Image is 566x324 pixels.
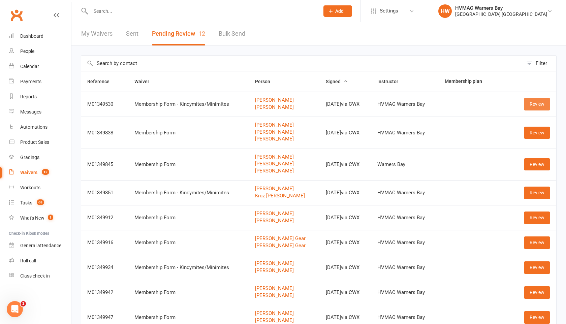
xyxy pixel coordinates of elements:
div: [DATE] via CWX [326,162,366,167]
a: Workouts [9,180,71,195]
a: What's New1 [9,210,71,226]
a: Class kiosk mode [9,268,71,284]
a: [PERSON_NAME] [255,218,314,224]
a: Product Sales [9,135,71,150]
div: People [20,48,34,54]
div: Membership Form [134,162,243,167]
div: HVMAC Warners Bay [377,190,433,196]
div: [DATE] via CWX [326,190,366,196]
button: Signed [326,77,348,86]
input: Search by contact [81,56,523,71]
span: Settings [380,3,398,19]
span: 12 [42,169,49,175]
a: [PERSON_NAME] [255,129,314,135]
div: Class check-in [20,273,50,279]
div: HVMAC Warners Bay [455,5,547,11]
button: Waiver [134,77,157,86]
th: Membership plan [439,71,513,92]
div: Waivers [20,170,37,175]
div: Gradings [20,155,39,160]
div: Reports [20,94,37,99]
button: Filter [523,56,556,71]
a: Review [524,236,550,249]
div: General attendance [20,243,61,248]
div: HVMAC Warners Bay [377,101,433,107]
span: Signed [326,79,348,84]
a: Review [524,98,550,110]
div: [DATE] via CWX [326,215,366,221]
div: Warners Bay [377,162,433,167]
div: Membership Form - Kindymites/Minimites [134,265,243,270]
a: Bulk Send [219,22,245,45]
div: Calendar [20,64,39,69]
a: [PERSON_NAME] [255,122,314,128]
a: Review [524,286,550,298]
a: Waivers 12 [9,165,71,180]
a: [PERSON_NAME] Gear [255,243,314,249]
button: Add [323,5,352,17]
div: HVMAC Warners Bay [377,265,433,270]
div: Membership Form [134,290,243,295]
a: [PERSON_NAME] [255,136,314,142]
div: [DATE] via CWX [326,240,366,246]
a: Review [524,311,550,323]
a: [PERSON_NAME] [255,318,314,323]
div: What's New [20,215,44,221]
a: Sent [126,22,138,45]
div: HVMAC Warners Bay [377,290,433,295]
button: Reference [87,77,117,86]
div: M01349934 [87,265,122,270]
a: [PERSON_NAME] [255,268,314,273]
a: [PERSON_NAME] [255,286,314,291]
a: [PERSON_NAME] [255,186,314,192]
a: [PERSON_NAME] [255,293,314,298]
a: Automations [9,120,71,135]
button: Instructor [377,77,406,86]
a: [PERSON_NAME] [255,261,314,266]
div: HVMAC Warners Bay [377,240,433,246]
div: Product Sales [20,139,49,145]
a: Payments [9,74,71,89]
div: Membership Form [134,240,243,246]
div: Membership Form [134,130,243,136]
span: Person [255,79,278,84]
iframe: Intercom live chat [7,301,23,317]
div: M01349947 [87,315,122,320]
div: Roll call [20,258,36,263]
a: Review [524,158,550,170]
a: [PERSON_NAME] Gear [255,236,314,241]
span: 68 [37,199,44,205]
a: My Waivers [81,22,113,45]
span: Waiver [134,79,157,84]
div: Messages [20,109,41,115]
div: Membership Form [134,315,243,320]
a: [PERSON_NAME] [255,311,314,316]
div: Tasks [20,200,32,205]
div: Automations [20,124,48,130]
div: M01349530 [87,101,122,107]
a: Calendar [9,59,71,74]
div: Membership Form - Kindymites/Minimites [134,190,243,196]
a: Kruz [PERSON_NAME] [255,193,314,199]
div: HW [438,4,452,18]
button: Person [255,77,278,86]
a: Gradings [9,150,71,165]
span: 1 [48,215,53,220]
div: M01349942 [87,290,122,295]
a: Review [524,127,550,139]
a: Review [524,261,550,273]
div: Membership Form [134,215,243,221]
a: [PERSON_NAME] [255,211,314,217]
a: [PERSON_NAME] [255,154,314,160]
div: HVMAC Warners Bay [377,315,433,320]
div: M01349838 [87,130,122,136]
div: [DATE] via CWX [326,130,366,136]
div: Workouts [20,185,40,190]
a: [PERSON_NAME] [255,97,314,103]
span: Instructor [377,79,406,84]
div: HVMAC Warners Bay [377,130,433,136]
div: M01349916 [87,240,122,246]
a: Dashboard [9,29,71,44]
div: M01349845 [87,162,122,167]
input: Search... [89,6,315,16]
